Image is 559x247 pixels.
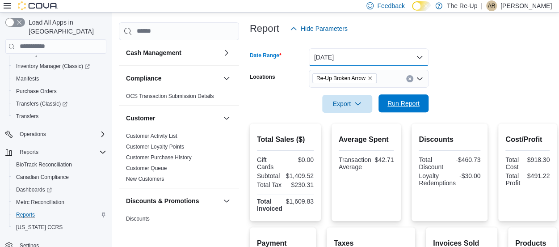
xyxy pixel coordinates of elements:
button: Hide Parameters [286,20,351,38]
div: $230.31 [287,181,314,188]
span: Transfers [13,111,106,122]
a: OCS Transaction Submission Details [126,93,214,99]
button: Discounts & Promotions [126,196,219,205]
h2: Total Sales ($) [257,134,314,145]
span: Reports [13,209,106,220]
button: Open list of options [416,75,423,82]
button: Clear input [406,75,413,82]
button: Canadian Compliance [9,171,110,183]
span: Load All Apps in [GEOGRAPHIC_DATA] [25,18,106,36]
h3: Cash Management [126,48,181,57]
div: Gift Cards [257,156,284,170]
a: Transfers (Classic) [13,98,71,109]
p: | [481,0,483,11]
a: Purchase Orders [13,86,60,97]
a: Metrc Reconciliation [13,197,68,208]
a: New Customers [126,176,164,182]
button: BioTrack Reconciliation [9,158,110,171]
a: Discounts [126,216,150,222]
span: OCS Transaction Submission Details [126,93,214,100]
div: -$460.73 [451,156,480,163]
div: Loyalty Redemptions [419,172,456,187]
button: Reports [9,209,110,221]
span: Transfers [16,113,38,120]
button: Export [322,95,372,113]
h3: Discounts & Promotions [126,196,199,205]
p: The Re-Up [447,0,477,11]
div: Customer [119,131,239,188]
span: Customer Purchase History [126,154,192,161]
button: Transfers [9,110,110,123]
span: Washington CCRS [13,222,106,233]
div: $1,609.83 [286,198,314,205]
strong: Total Invoiced [257,198,282,212]
button: Reports [2,146,110,158]
input: Dark Mode [412,1,431,11]
div: -$30.00 [459,172,480,179]
div: Total Tax [257,181,284,188]
span: Hide Parameters [301,24,348,33]
a: Dashboards [9,183,110,196]
span: Customer Queue [126,165,167,172]
button: Reports [16,147,42,158]
span: Re-Up Broken Arrow [316,74,366,83]
span: BioTrack Reconciliation [13,159,106,170]
button: [US_STATE] CCRS [9,221,110,234]
button: Purchase Orders [9,85,110,98]
a: Dashboards [13,184,55,195]
span: Operations [16,129,106,140]
button: Compliance [126,74,219,83]
span: Reports [20,149,38,156]
button: Manifests [9,72,110,85]
h2: Average Spent [339,134,394,145]
span: Transfers (Classic) [13,98,106,109]
label: Locations [250,73,275,81]
span: Inventory Manager (Classic) [13,61,106,72]
div: Subtotal [257,172,282,179]
a: Customer Queue [126,165,167,171]
a: BioTrack Reconciliation [13,159,76,170]
button: Compliance [221,73,232,84]
p: [PERSON_NAME] [500,0,552,11]
div: Aaron Remington [486,0,497,11]
button: Cash Management [126,48,219,57]
div: $1,409.52 [286,172,314,179]
h3: Compliance [126,74,161,83]
button: Customer [126,114,219,123]
div: Total Profit [505,172,523,187]
h2: Cost/Profit [505,134,550,145]
button: Discounts & Promotions [221,196,232,206]
a: Reports [13,209,38,220]
div: $491.22 [527,172,550,179]
span: Run Report [387,99,420,108]
div: Total Cost [505,156,523,170]
span: Inventory Manager (Classic) [16,63,90,70]
span: Feedback [377,1,404,10]
span: Metrc Reconciliation [13,197,106,208]
a: Transfers [13,111,42,122]
span: Reports [16,211,35,218]
span: Re-Up Broken Arrow [312,73,377,83]
div: $42.71 [375,156,394,163]
button: Customer [221,113,232,123]
span: Metrc Reconciliation [16,199,64,206]
h3: Customer [126,114,155,123]
span: Canadian Compliance [16,174,69,181]
div: Compliance [119,91,239,105]
span: [US_STATE] CCRS [16,224,63,231]
button: Operations [2,128,110,141]
span: Transfers (Classic) [16,100,67,107]
span: Dashboards [16,186,52,193]
button: Cash Management [221,47,232,58]
span: Manifests [13,73,106,84]
a: Customer Loyalty Points [126,144,184,150]
span: Purchase Orders [13,86,106,97]
label: Date Range [250,52,282,59]
div: $0.00 [287,156,314,163]
span: BioTrack Reconciliation [16,161,72,168]
a: Inventory Manager (Classic) [9,60,110,72]
div: $918.30 [527,156,550,163]
span: Customer Loyalty Points [126,143,184,150]
button: Operations [16,129,50,140]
